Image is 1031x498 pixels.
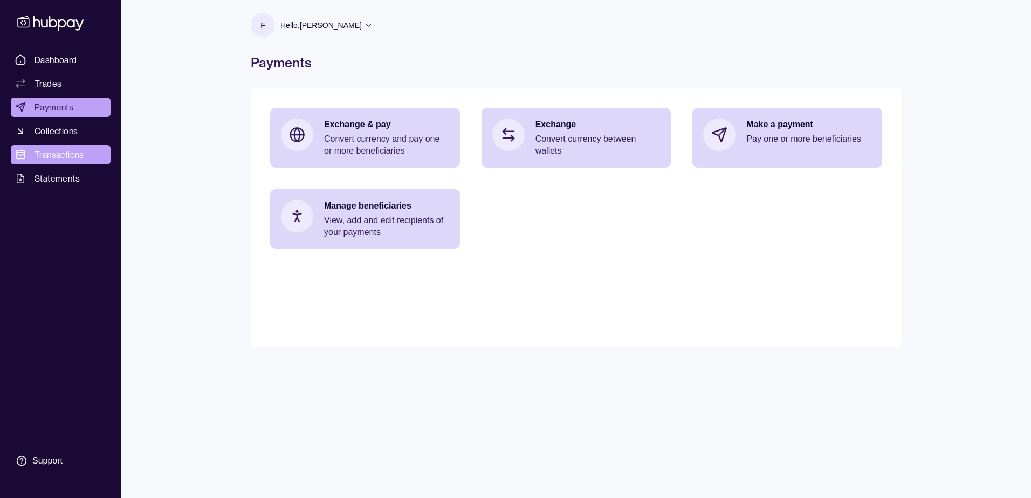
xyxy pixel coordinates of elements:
a: Transactions [11,145,111,164]
a: Manage beneficiariesView, add and edit recipients of your payments [270,189,460,249]
h1: Payments [251,54,902,71]
p: Hello, [PERSON_NAME] [280,19,362,31]
a: Support [11,449,111,472]
p: Pay one or more beneficiaries [746,133,871,145]
p: Exchange [535,119,661,130]
p: Manage beneficiaries [324,200,449,212]
p: F [260,19,265,31]
p: Convert currency between wallets [535,133,661,157]
p: Exchange & pay [324,119,449,130]
a: Trades [11,74,111,93]
p: View, add and edit recipients of your payments [324,215,449,238]
a: Statements [11,169,111,188]
p: Convert currency and pay one or more beneficiaries [324,133,449,157]
a: ExchangeConvert currency between wallets [482,108,671,168]
p: Make a payment [746,119,871,130]
span: Transactions [35,148,84,161]
span: Trades [35,77,61,90]
span: Statements [35,172,80,185]
span: Payments [35,101,73,114]
a: Make a paymentPay one or more beneficiaries [692,108,882,162]
span: Dashboard [35,53,77,66]
a: Collections [11,121,111,141]
a: Payments [11,98,111,117]
a: Dashboard [11,50,111,70]
span: Collections [35,124,78,137]
a: Exchange & payConvert currency and pay one or more beneficiaries [270,108,460,168]
div: Support [32,455,63,467]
